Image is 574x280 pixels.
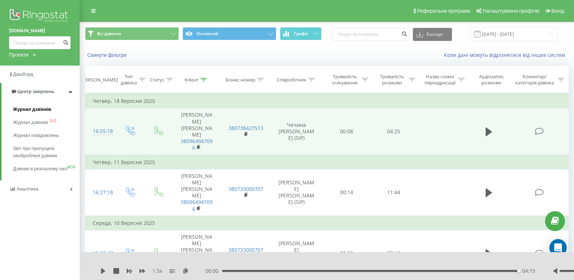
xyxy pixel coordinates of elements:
button: Скинути фільтри [85,52,130,58]
button: Всі дзвінки [85,27,179,40]
span: Дзвінки в реальному часі [13,165,67,172]
td: [PERSON_NAME] [PERSON_NAME] [172,108,221,155]
td: 00:14 [323,169,370,216]
td: 04:25 [370,108,417,155]
span: Всі дзвінки [97,31,121,37]
a: 380733000707 [229,185,263,192]
div: Співробітник [277,77,306,83]
div: Статус [150,77,164,83]
div: Тривалість очікування [330,74,360,86]
a: Дзвінки в реальному часіNEW [13,162,80,175]
div: Коментар/категорія дзвінка [514,74,556,86]
span: Дашборд [13,71,33,77]
span: 04:15 [522,267,535,275]
td: 00:08 [323,108,370,155]
span: Звіт про пропущені необроблені дзвінки [13,145,76,159]
div: 16:27:18 [93,185,108,200]
td: Четвер, 18 Вересня 2025 [85,94,569,108]
td: [PERSON_NAME] [PERSON_NAME] (SIP) [270,230,323,277]
span: Реферальна програма [417,8,470,14]
span: Графік [294,31,308,36]
span: Журнал повідомлень [13,132,59,139]
span: Журнал дзвінків [13,106,51,113]
span: Аналiтика [17,186,38,192]
div: Open Intercom Messenger [549,239,567,256]
span: Журнал дзвінків [13,119,48,126]
span: Центр звернень [17,89,54,94]
img: Ringostat logo [9,7,71,25]
td: Чечина [PERSON_NAME] (SIP) [270,108,323,155]
div: [PERSON_NAME] [81,77,118,83]
a: 380738427513 [229,125,263,131]
div: 15:58:47 [93,246,108,260]
input: Пошук за номером [9,36,71,49]
a: 380964947096 [181,198,213,212]
button: Графік [280,27,322,40]
span: 1.5 x [152,267,162,275]
td: Четвер, 11 Вересня 2025 [85,155,569,170]
input: Пошук за номером [332,28,409,41]
a: Журнал дзвінківOLD [13,116,80,129]
a: Центр звернень [1,83,80,100]
div: Тривалість розмови [377,74,407,86]
div: Проекти [9,51,29,58]
td: [PERSON_NAME] [PERSON_NAME] (SIP) [270,169,323,216]
td: 07:19 [370,230,417,277]
a: Звіт про пропущені необроблені дзвінки [13,142,80,162]
a: Журнал дзвінків [13,103,80,116]
div: Тип дзвінка [121,74,137,86]
div: Аудіозапис розмови [473,74,510,86]
td: 11:44 [370,169,417,216]
a: 380964947096 [181,138,213,151]
span: 00:00 [205,267,222,275]
a: 380733000707 [229,246,263,253]
button: Експорт [413,28,452,41]
td: 00:09 [323,230,370,277]
div: Бізнес номер [226,77,255,83]
button: Основний [183,27,276,40]
a: Коли дані можуть відрізнятися вiд інших систем [444,51,569,58]
div: Назва схеми переадресації [424,74,456,86]
td: Середа, 10 Вересня 2025 [85,216,569,230]
td: [PERSON_NAME] [PERSON_NAME] [172,230,221,277]
div: 16:55:18 [93,124,108,138]
td: [PERSON_NAME] [PERSON_NAME] [172,169,221,216]
div: Accessibility label [517,269,520,272]
a: Журнал повідомлень [13,129,80,142]
a: [DOMAIN_NAME] [9,27,71,34]
div: Клієнт [185,77,198,83]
